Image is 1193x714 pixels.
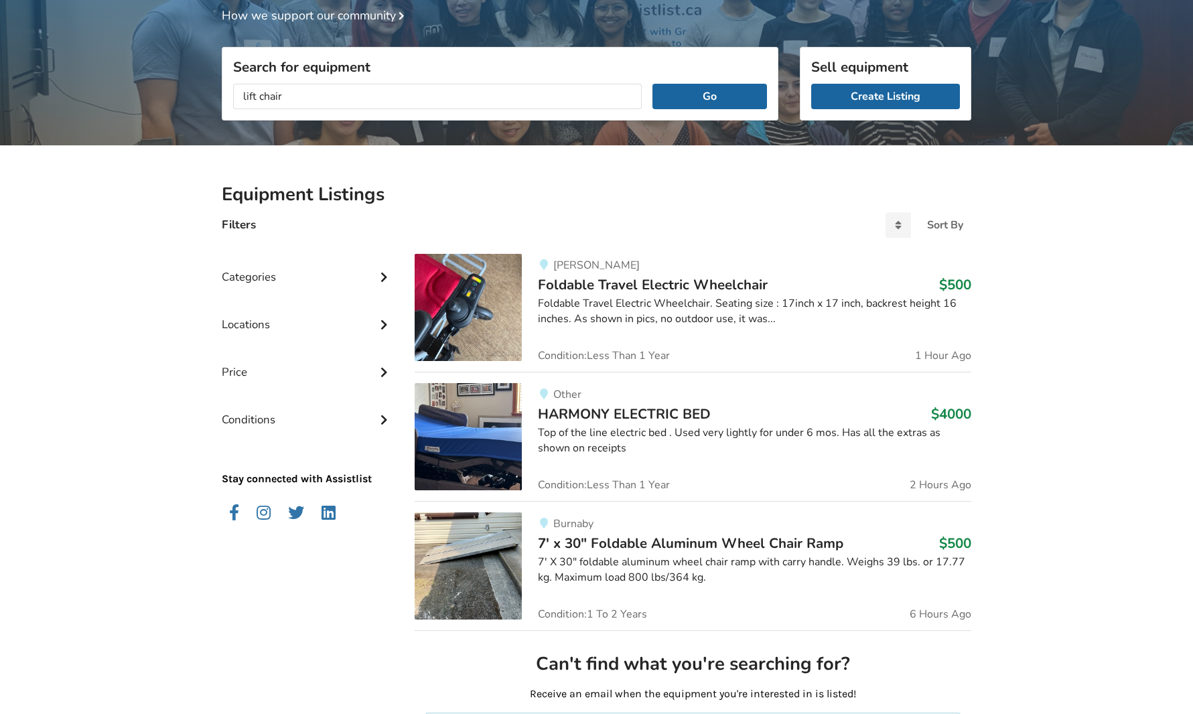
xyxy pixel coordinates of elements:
[538,350,670,361] span: Condition: Less Than 1 Year
[553,516,593,531] span: Burnaby
[233,58,767,76] h3: Search for equipment
[939,534,971,552] h3: $500
[910,480,971,490] span: 2 Hours Ago
[222,183,971,206] h2: Equipment Listings
[538,480,670,490] span: Condition: Less Than 1 Year
[222,243,393,291] div: Categories
[415,501,971,630] a: mobility-7' x 30" foldable aluminum wheel chair ramp Burnaby7' x 30" Foldable Aluminum Wheel Chai...
[910,609,971,620] span: 6 Hours Ago
[222,291,393,338] div: Locations
[553,258,640,273] span: [PERSON_NAME]
[553,387,581,402] span: Other
[538,609,647,620] span: Condition: 1 To 2 Years
[538,555,971,585] div: 7' X 30" foldable aluminum wheel chair ramp with carry handle. Weighs 39 lbs. or 17.77 kg. Maximu...
[538,275,768,294] span: Foldable Travel Electric Wheelchair
[425,687,961,702] p: Receive an email when the equipment you're interested in is listed!
[538,534,843,553] span: 7' x 30" Foldable Aluminum Wheel Chair Ramp
[811,84,960,109] a: Create Listing
[425,652,961,676] h2: Can't find what you're searching for?
[538,296,971,327] div: Foldable Travel Electric Wheelchair. Seating size : 17inch x 17 inch, backrest height 16 inches. ...
[415,383,522,490] img: bedroom equipment-harmony electric bed
[233,84,642,109] input: I am looking for...
[538,405,711,423] span: HARMONY ELECTRIC BED
[811,58,960,76] h3: Sell equipment
[931,405,971,423] h3: $4000
[415,254,971,372] a: mobility-foldable travel electric wheelchair [PERSON_NAME]Foldable Travel Electric Wheelchair$500...
[222,217,256,232] h4: Filters
[415,512,522,620] img: mobility-7' x 30" foldable aluminum wheel chair ramp
[927,220,963,230] div: Sort By
[222,7,409,23] a: How we support our community
[915,350,971,361] span: 1 Hour Ago
[538,425,971,456] div: Top of the line electric bed . Used very lightly for under 6 mos. Has all the extras as shown on ...
[222,386,393,433] div: Conditions
[939,276,971,293] h3: $500
[415,254,522,361] img: mobility-foldable travel electric wheelchair
[222,338,393,386] div: Price
[222,434,393,487] p: Stay connected with Assistlist
[652,84,767,109] button: Go
[415,372,971,501] a: bedroom equipment-harmony electric bedOtherHARMONY ELECTRIC BED$4000Top of the line electric bed ...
